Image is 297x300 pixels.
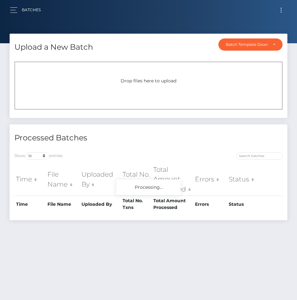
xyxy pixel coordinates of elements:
[121,163,152,196] th: Total No. Txns
[25,152,49,160] select: Showentries
[193,163,227,196] th: Errors
[22,3,41,17] a: Batches
[226,42,268,47] div: Batch Template Download
[14,152,63,160] label: Show entries
[193,196,227,213] th: Errors
[121,78,176,84] span: Drop files here to upload
[80,163,121,196] th: Uploaded By
[152,163,193,196] th: Total Amount Processed
[227,196,261,213] th: Status
[236,152,283,160] input: Search batches
[46,196,80,213] th: File Name
[152,196,193,213] th: Total Amount Processed
[116,179,181,195] div: Processing...
[80,196,121,213] th: Uploaded By
[46,163,80,196] th: File Name
[14,42,93,53] h4: Upload a New Batch
[227,163,261,196] th: Status
[218,38,283,51] button: Batch Template Download
[14,196,46,213] th: Time
[275,6,287,14] button: Toggle navigation
[121,196,152,213] th: Total No. Txns
[14,163,46,196] th: Time
[14,132,144,144] h4: Processed Batches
